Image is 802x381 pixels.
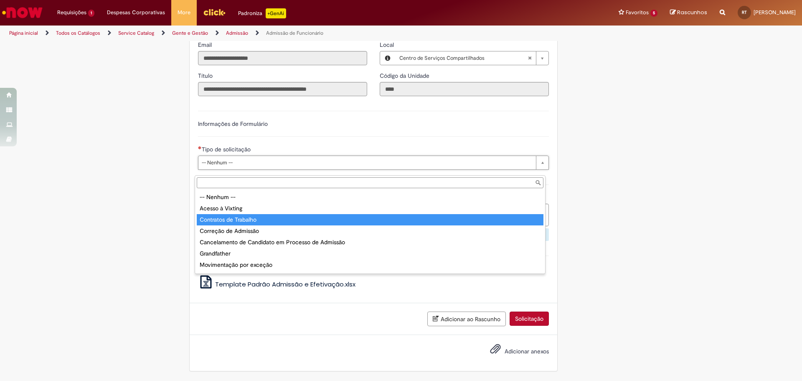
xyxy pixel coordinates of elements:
[197,248,543,259] div: Grandfather
[195,190,545,274] ul: Tipo de solicitação
[197,192,543,203] div: -- Nenhum --
[197,237,543,248] div: Cancelamento de Candidato em Processo de Admissão
[197,214,543,225] div: Contratos de Trabalho
[197,225,543,237] div: Correção de Admissão
[197,203,543,214] div: Acesso à Vixting
[197,271,543,282] div: Reintegração de Funcionário
[197,259,543,271] div: Movimentação por exceção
